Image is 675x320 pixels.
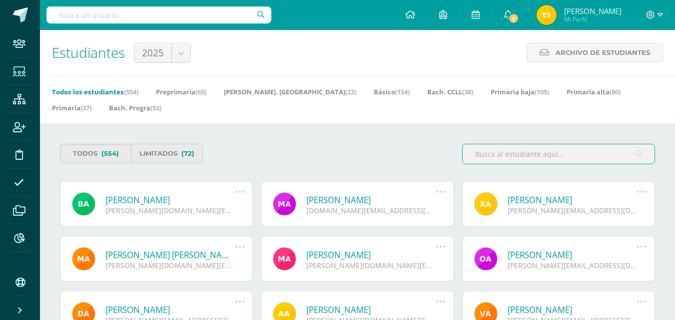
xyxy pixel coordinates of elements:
a: Primaria baja(105) [491,84,549,100]
span: (53) [150,103,161,112]
span: (105) [535,87,549,96]
input: Busca al estudiante aquí... [463,144,655,164]
span: (37) [80,103,91,112]
input: Busca un usuario... [46,6,271,23]
span: (22) [345,87,356,96]
a: Limitados(72) [131,144,203,163]
span: (80) [610,87,621,96]
span: Mi Perfil [564,15,622,23]
span: Estudiantes [52,43,125,62]
a: [PERSON_NAME] [PERSON_NAME] [105,249,235,261]
div: [PERSON_NAME][DOMAIN_NAME][EMAIL_ADDRESS][DOMAIN_NAME] [105,261,235,270]
div: [PERSON_NAME][EMAIL_ADDRESS][DOMAIN_NAME] [508,206,637,215]
div: [PERSON_NAME][DOMAIN_NAME][EMAIL_ADDRESS][DOMAIN_NAME] [105,206,235,215]
span: 2025 [142,43,164,62]
a: [PERSON_NAME] [508,249,637,261]
a: Archivo de Estudiantes [527,43,663,62]
a: Básico(154) [374,84,410,100]
span: (554) [101,144,119,163]
a: Todos(554) [60,144,131,163]
span: 5 [508,13,519,24]
div: [DOMAIN_NAME][EMAIL_ADDRESS][DOMAIN_NAME] [306,206,436,215]
span: (554) [124,87,138,96]
a: Preprimaria(65) [156,84,206,100]
a: [PERSON_NAME] [306,304,436,316]
a: Primaria(37) [52,100,91,116]
a: [PERSON_NAME] [105,304,235,316]
a: [PERSON_NAME] [508,194,637,206]
div: [PERSON_NAME][DOMAIN_NAME][EMAIL_ADDRESS][DOMAIN_NAME] [306,261,436,270]
a: Bach. CCLL(38) [427,84,473,100]
a: [PERSON_NAME]. [GEOGRAPHIC_DATA](22) [224,84,356,100]
span: (154) [395,87,410,96]
span: (72) [181,144,194,163]
a: 2025 [134,43,190,62]
div: [PERSON_NAME][EMAIL_ADDRESS][DOMAIN_NAME] [508,261,637,270]
span: (38) [462,87,473,96]
span: (65) [195,87,206,96]
a: [PERSON_NAME] [306,249,436,261]
a: [PERSON_NAME] [105,194,235,206]
a: Bach. Progra(53) [109,100,161,116]
a: Primaria alta(80) [567,84,621,100]
span: [PERSON_NAME] [564,6,622,16]
a: Todos los estudiantes(554) [52,84,138,100]
a: [PERSON_NAME] [508,304,637,316]
a: [PERSON_NAME] [306,194,436,206]
img: 0abf21bd2d0a573e157d53e234304166.png [537,5,557,25]
span: Archivo de Estudiantes [556,43,650,62]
